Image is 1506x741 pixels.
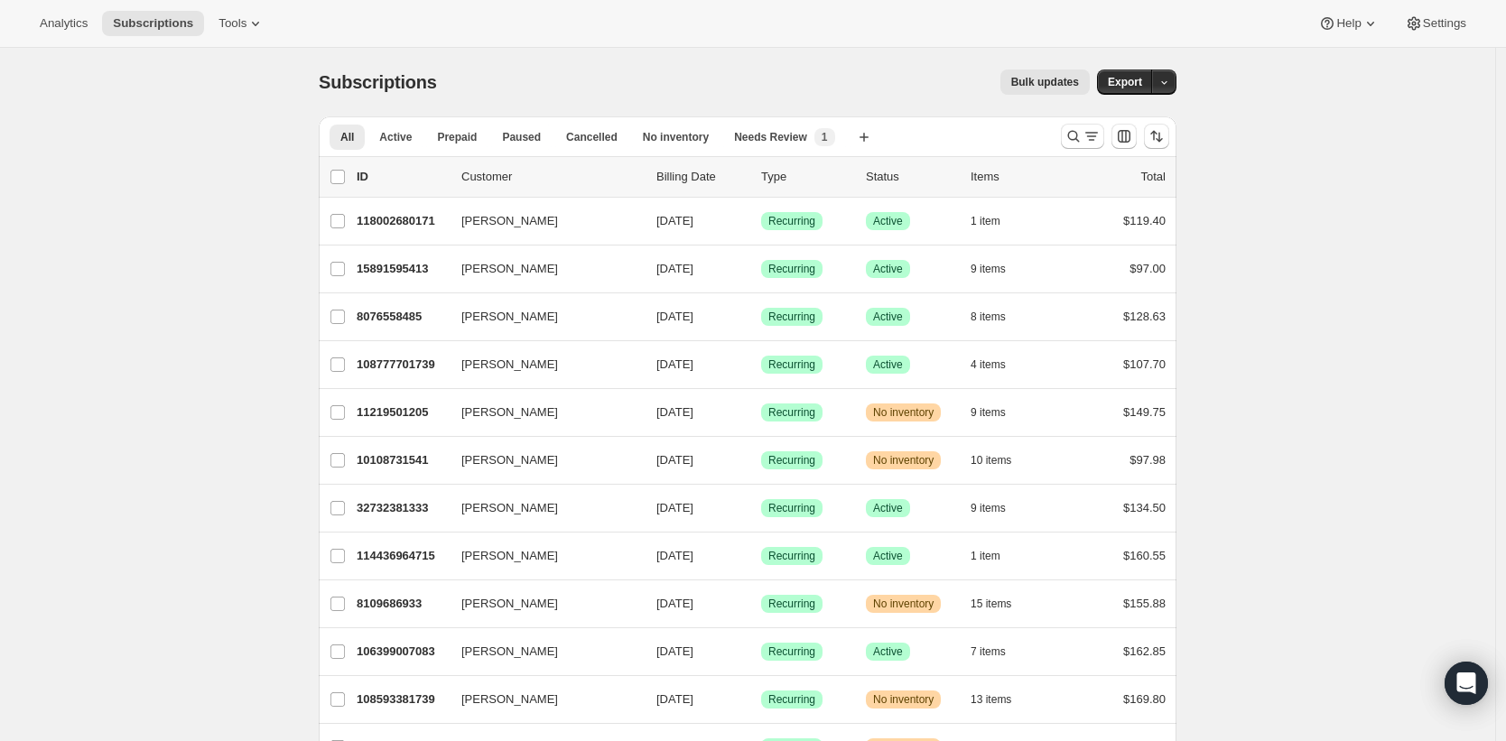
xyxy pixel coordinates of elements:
span: 9 items [971,405,1006,420]
span: Export [1108,75,1142,89]
span: [PERSON_NAME] [461,260,558,278]
span: [PERSON_NAME] [461,308,558,326]
button: 8 items [971,304,1026,329]
div: 8109686933[PERSON_NAME][DATE]SuccessRecurringWarningNo inventory15 items$155.88 [357,591,1166,616]
span: Bulk updates [1011,75,1079,89]
p: Status [866,168,956,186]
p: 8076558485 [357,308,447,326]
button: [PERSON_NAME] [451,637,631,666]
span: $149.75 [1123,405,1166,419]
span: 10 items [971,453,1011,468]
p: 118002680171 [357,212,447,230]
span: $169.80 [1123,692,1166,706]
button: Customize table column order and visibility [1111,124,1137,149]
p: 10108731541 [357,451,447,469]
span: [DATE] [656,597,693,610]
div: 118002680171[PERSON_NAME][DATE]SuccessRecurringSuccessActive1 item$119.40 [357,208,1166,234]
span: [PERSON_NAME] [461,690,558,709]
p: 106399007083 [357,643,447,661]
span: Cancelled [566,130,618,144]
button: [PERSON_NAME] [451,302,631,331]
button: [PERSON_NAME] [451,207,631,236]
span: [DATE] [656,405,693,419]
span: [DATE] [656,501,693,514]
span: Analytics [40,16,88,31]
p: Total [1141,168,1166,186]
button: Settings [1394,11,1477,36]
span: 1 item [971,549,1000,563]
span: [PERSON_NAME] [461,643,558,661]
button: 4 items [971,352,1026,377]
p: 32732381333 [357,499,447,517]
span: [PERSON_NAME] [461,356,558,374]
button: [PERSON_NAME] [451,494,631,523]
span: 7 items [971,644,1006,659]
span: [PERSON_NAME] [461,451,558,469]
span: 9 items [971,262,1006,276]
div: 10108731541[PERSON_NAME][DATE]SuccessRecurringWarningNo inventory10 items$97.98 [357,448,1166,473]
button: Bulk updates [1000,69,1090,95]
span: Active [873,357,903,372]
span: [DATE] [656,549,693,562]
span: Active [379,130,412,144]
span: 15 items [971,597,1011,611]
button: Subscriptions [102,11,204,36]
span: Prepaid [437,130,477,144]
span: Recurring [768,262,815,276]
div: 108777701739[PERSON_NAME][DATE]SuccessRecurringSuccessActive4 items$107.70 [357,352,1166,377]
button: Sort the results [1144,124,1169,149]
span: Recurring [768,453,815,468]
span: 8 items [971,310,1006,324]
span: Recurring [768,501,815,515]
span: Tools [218,16,246,31]
span: 4 items [971,357,1006,372]
button: Search and filter results [1061,124,1104,149]
span: [DATE] [656,262,693,275]
p: 15891595413 [357,260,447,278]
span: Active [873,214,903,228]
span: $128.63 [1123,310,1166,323]
span: 9 items [971,501,1006,515]
span: Recurring [768,692,815,707]
span: Active [873,310,903,324]
p: Customer [461,168,642,186]
button: [PERSON_NAME] [451,350,631,379]
div: 108593381739[PERSON_NAME][DATE]SuccessRecurringWarningNo inventory13 items$169.80 [357,687,1166,712]
span: $162.85 [1123,644,1166,658]
span: No inventory [873,597,934,611]
span: Recurring [768,597,815,611]
span: No inventory [643,130,709,144]
button: [PERSON_NAME] [451,542,631,570]
span: 1 [822,130,828,144]
button: 1 item [971,543,1020,569]
span: [DATE] [656,214,693,227]
span: No inventory [873,405,934,420]
p: 108593381739 [357,690,447,709]
div: IDCustomerBilling DateTypeStatusItemsTotal [357,168,1166,186]
span: 1 item [971,214,1000,228]
button: [PERSON_NAME] [451,446,631,475]
span: Paused [502,130,541,144]
span: [DATE] [656,453,693,467]
span: $155.88 [1123,597,1166,610]
span: Settings [1423,16,1466,31]
button: [PERSON_NAME] [451,255,631,283]
span: 13 items [971,692,1011,707]
p: 11219501205 [357,403,447,421]
button: 1 item [971,208,1020,234]
span: All [340,130,354,144]
button: Tools [208,11,275,36]
span: [PERSON_NAME] [461,595,558,613]
span: $107.70 [1123,357,1166,371]
p: 108777701739 [357,356,447,374]
span: No inventory [873,692,934,707]
span: $134.50 [1123,501,1166,514]
span: Recurring [768,644,815,659]
span: Needs Review [734,130,807,144]
span: Recurring [768,405,815,420]
div: 8076558485[PERSON_NAME][DATE]SuccessRecurringSuccessActive8 items$128.63 [357,304,1166,329]
span: Recurring [768,549,815,563]
p: ID [357,168,447,186]
button: 9 items [971,400,1026,425]
span: [PERSON_NAME] [461,547,558,565]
